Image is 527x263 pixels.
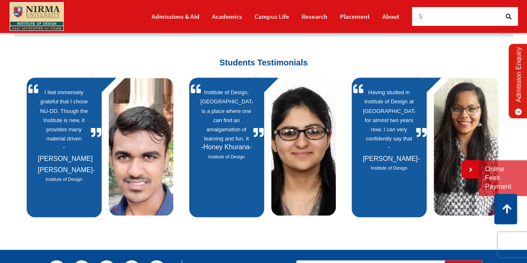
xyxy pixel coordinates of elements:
a: I feel immensely grateful that I chose NU-DD. Though the Institute is new, it provides many mater... [38,88,90,141]
a: About [382,9,400,24]
a: Academics [212,9,242,24]
span: [PERSON_NAME] [PERSON_NAME] [38,143,95,173]
img: blog_img [271,78,336,215]
img: main_logo [10,2,64,31]
span: S [419,12,423,21]
img: blog_img [109,78,173,215]
a: Placement [340,9,370,24]
a: Institute of Design, [GEOGRAPHIC_DATA] is a place where one can find an amalgamation of learning ... [200,88,253,141]
a: Research [302,9,327,24]
a: Campus Life [255,9,289,24]
span: Honey Khurana [201,143,252,150]
cite: Source Title [200,153,253,161]
cite: Source Title [38,175,90,183]
a: Online Fees Payment [485,165,521,191]
img: blog_img [434,78,498,215]
a: Having studied in Institute of Design at [GEOGRAPHIC_DATA] for almost two years now, I can very c... [363,88,415,141]
h3: Students Testimonials [20,43,507,68]
a: Admissions & Aid [152,9,200,24]
cite: Source Title [363,164,415,172]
